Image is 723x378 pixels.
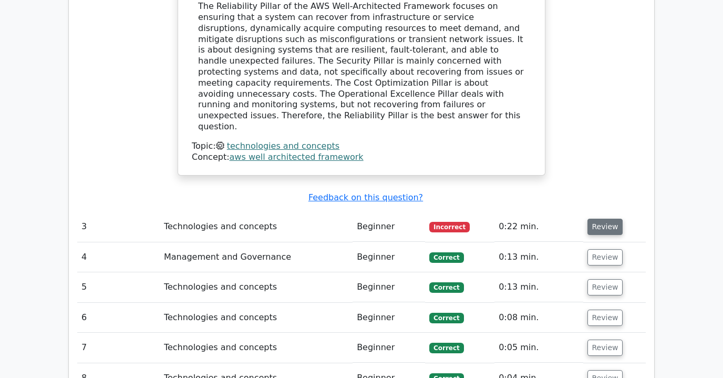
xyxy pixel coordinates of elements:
[429,282,463,293] span: Correct
[494,272,583,302] td: 0:13 min.
[587,279,623,295] button: Review
[77,333,160,363] td: 7
[353,303,425,333] td: Beginner
[77,303,160,333] td: 6
[77,212,160,242] td: 3
[77,242,160,272] td: 4
[160,303,353,333] td: Technologies and concepts
[160,272,353,302] td: Technologies and concepts
[192,152,531,163] div: Concept:
[587,249,623,265] button: Review
[160,242,353,272] td: Management and Governance
[587,219,623,235] button: Review
[587,310,623,326] button: Review
[227,141,339,151] a: technologies and concepts
[230,152,364,162] a: aws well architected framework
[308,192,423,202] a: Feedback on this question?
[160,333,353,363] td: Technologies and concepts
[353,242,425,272] td: Beginner
[494,242,583,272] td: 0:13 min.
[353,212,425,242] td: Beginner
[160,212,353,242] td: Technologies and concepts
[192,141,531,152] div: Topic:
[494,303,583,333] td: 0:08 min.
[494,212,583,242] td: 0:22 min.
[429,343,463,353] span: Correct
[494,333,583,363] td: 0:05 min.
[353,333,425,363] td: Beginner
[353,272,425,302] td: Beginner
[429,222,470,232] span: Incorrect
[429,313,463,323] span: Correct
[198,1,525,132] div: The Reliability Pillar of the AWS Well-Architected Framework focuses on ensuring that a system ca...
[429,252,463,263] span: Correct
[587,340,623,356] button: Review
[77,272,160,302] td: 5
